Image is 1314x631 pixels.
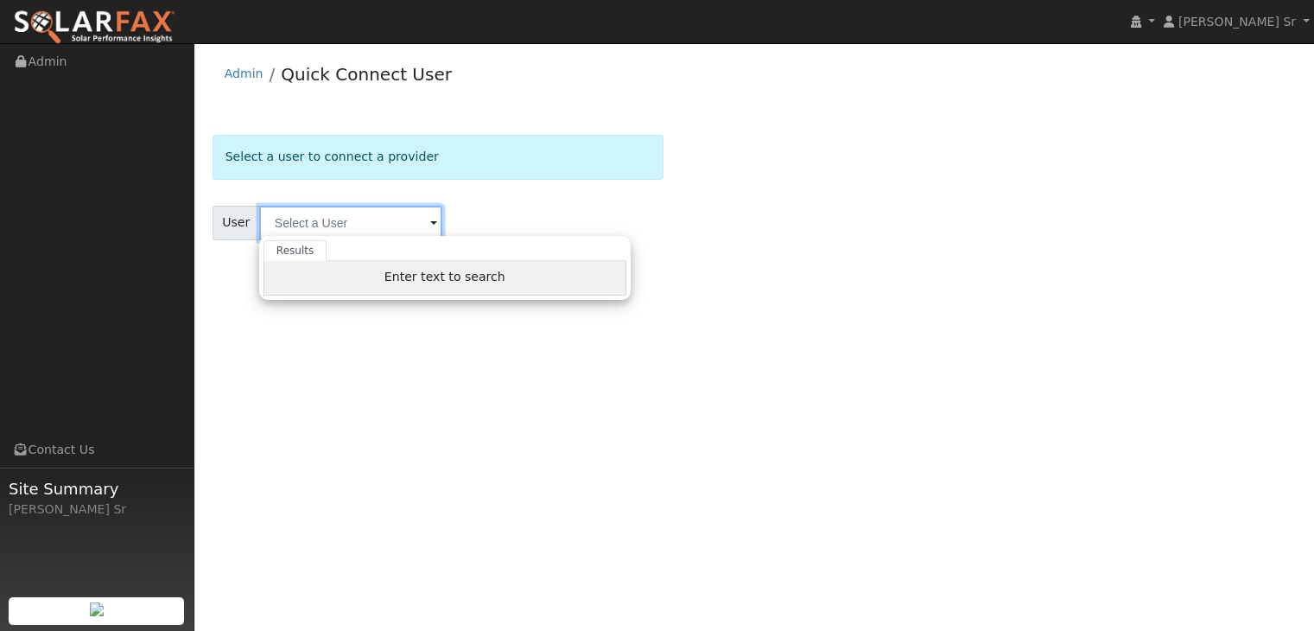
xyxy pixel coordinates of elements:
[90,602,104,616] img: retrieve
[384,270,505,284] span: Enter text to search
[281,64,452,85] a: Quick Connect User
[1178,15,1296,29] span: [PERSON_NAME] Sr
[213,135,664,179] div: Select a user to connect a provider
[225,67,263,80] a: Admin
[259,206,442,240] input: Select a User
[213,206,260,240] span: User
[9,477,185,500] span: Site Summary
[9,500,185,519] div: [PERSON_NAME] Sr
[13,10,175,46] img: SolarFax
[263,240,327,261] a: Results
